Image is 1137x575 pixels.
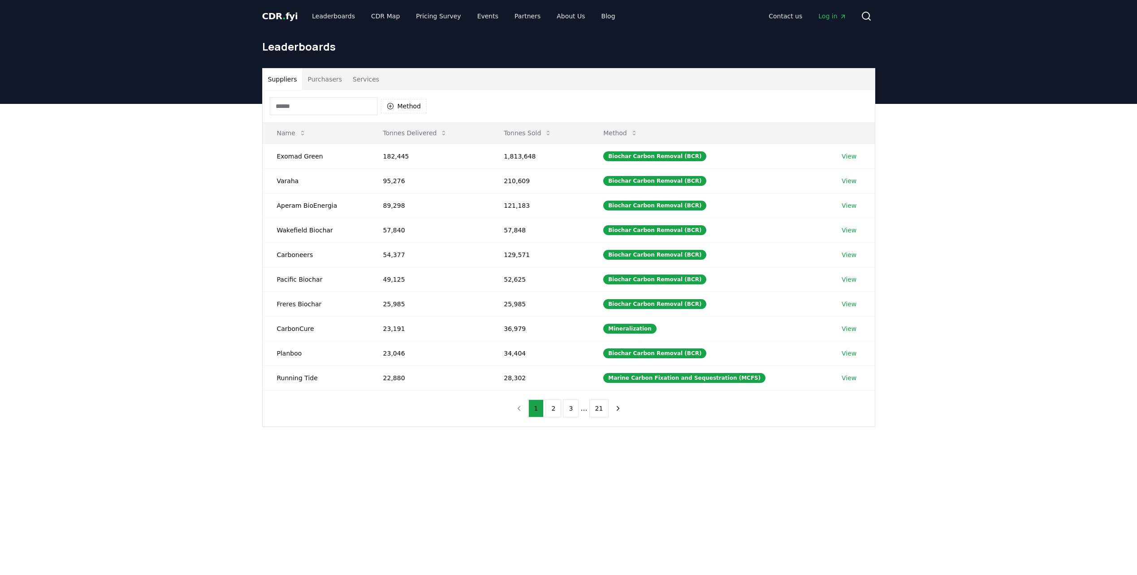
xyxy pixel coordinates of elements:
[263,69,303,90] button: Suppliers
[369,267,490,292] td: 49,125
[842,349,856,358] a: View
[489,292,589,316] td: 25,985
[594,8,623,24] a: Blog
[842,250,856,259] a: View
[263,316,369,341] td: CarbonCure
[263,365,369,390] td: Running Tide
[369,292,490,316] td: 25,985
[842,152,856,161] a: View
[603,275,706,284] div: Biochar Carbon Removal (BCR)
[263,218,369,242] td: Wakefield Biochar
[470,8,506,24] a: Events
[376,124,455,142] button: Tonnes Delivered
[842,373,856,382] a: View
[263,341,369,365] td: Planboo
[263,168,369,193] td: Varaha
[497,124,559,142] button: Tonnes Sold
[507,8,548,24] a: Partners
[270,124,313,142] button: Name
[262,11,298,21] span: CDR fyi
[489,218,589,242] td: 57,848
[409,8,468,24] a: Pricing Survey
[489,193,589,218] td: 121,183
[603,225,706,235] div: Biochar Carbon Removal (BCR)
[489,267,589,292] td: 52,625
[369,341,490,365] td: 23,046
[842,275,856,284] a: View
[528,399,544,417] button: 1
[610,399,626,417] button: next page
[596,124,645,142] button: Method
[347,69,385,90] button: Services
[563,399,579,417] button: 3
[369,144,490,168] td: 182,445
[842,300,856,309] a: View
[489,341,589,365] td: 34,404
[364,8,407,24] a: CDR Map
[263,144,369,168] td: Exomad Green
[545,399,561,417] button: 2
[369,193,490,218] td: 89,298
[305,8,622,24] nav: Main
[302,69,347,90] button: Purchasers
[603,324,657,334] div: Mineralization
[603,201,706,210] div: Biochar Carbon Removal (BCR)
[761,8,853,24] nav: Main
[603,250,706,260] div: Biochar Carbon Removal (BCR)
[305,8,362,24] a: Leaderboards
[282,11,285,21] span: .
[262,10,298,22] a: CDR.fyi
[842,324,856,333] a: View
[489,242,589,267] td: 129,571
[603,151,706,161] div: Biochar Carbon Removal (BCR)
[761,8,809,24] a: Contact us
[369,242,490,267] td: 54,377
[381,99,427,113] button: Method
[811,8,853,24] a: Log in
[603,373,765,383] div: Marine Carbon Fixation and Sequestration (MCFS)
[603,299,706,309] div: Biochar Carbon Removal (BCR)
[489,316,589,341] td: 36,979
[262,39,875,54] h1: Leaderboards
[369,365,490,390] td: 22,880
[842,226,856,235] a: View
[842,201,856,210] a: View
[263,292,369,316] td: Freres Biochar
[818,12,846,21] span: Log in
[589,399,609,417] button: 21
[489,144,589,168] td: 1,813,648
[580,403,587,414] li: ...
[842,176,856,185] a: View
[263,267,369,292] td: Pacific Biochar
[549,8,592,24] a: About Us
[263,242,369,267] td: Carboneers
[603,176,706,186] div: Biochar Carbon Removal (BCR)
[369,316,490,341] td: 23,191
[369,218,490,242] td: 57,840
[603,348,706,358] div: Biochar Carbon Removal (BCR)
[369,168,490,193] td: 95,276
[489,168,589,193] td: 210,609
[489,365,589,390] td: 28,302
[263,193,369,218] td: Aperam BioEnergia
